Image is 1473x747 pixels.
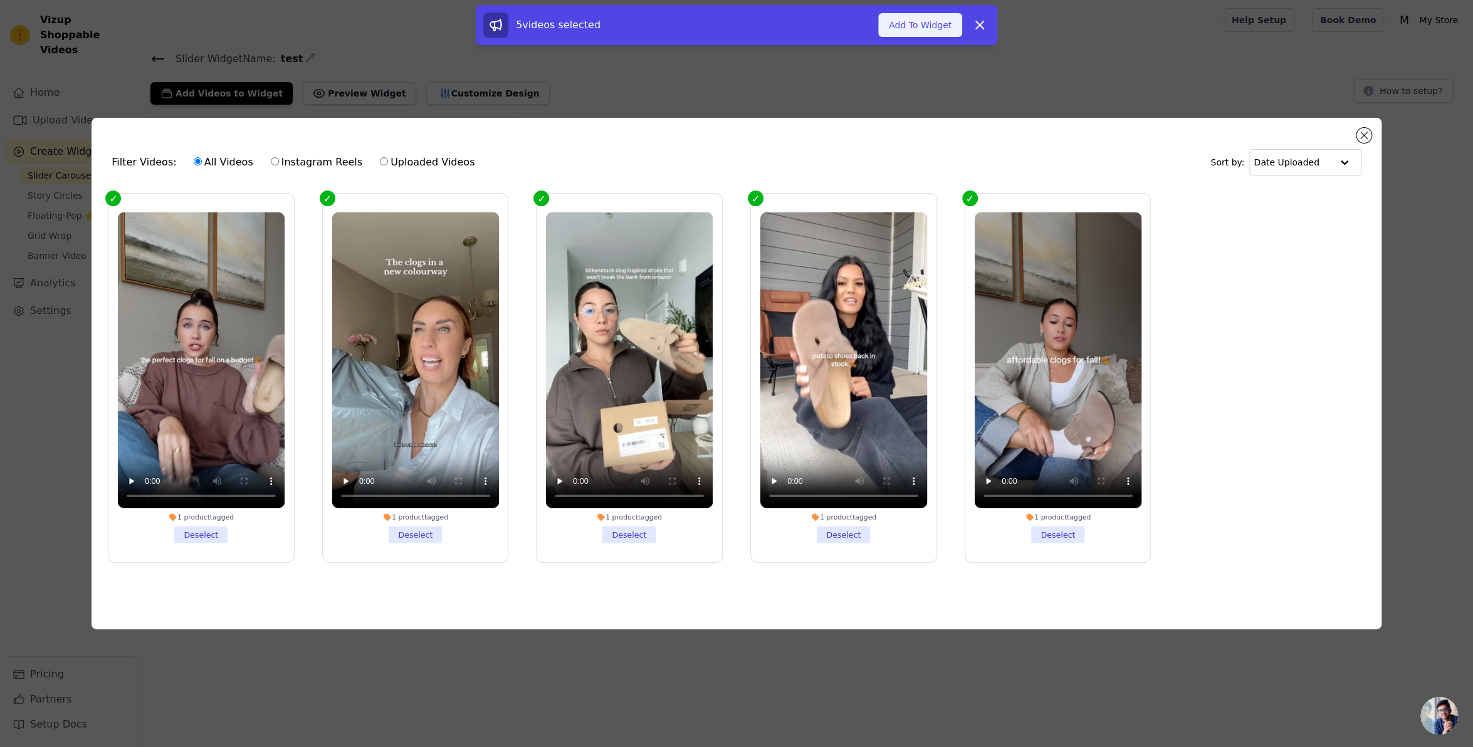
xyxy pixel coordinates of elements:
button: Close modal [1356,128,1371,143]
div: Sort by: [1210,149,1361,175]
div: Open chat [1420,697,1458,734]
span: 5 videos selected [516,19,600,31]
label: All Videos [193,154,254,170]
button: Add To Widget [878,13,962,37]
div: 1 product tagged [974,513,1141,522]
label: Uploaded Videos [379,154,475,170]
div: 1 product tagged [760,513,927,522]
div: 1 product tagged [118,513,285,522]
div: 1 product tagged [332,513,499,522]
label: Instagram Reels [270,154,363,170]
div: Filter Videos: [112,148,481,177]
div: 1 product tagged [546,513,713,522]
